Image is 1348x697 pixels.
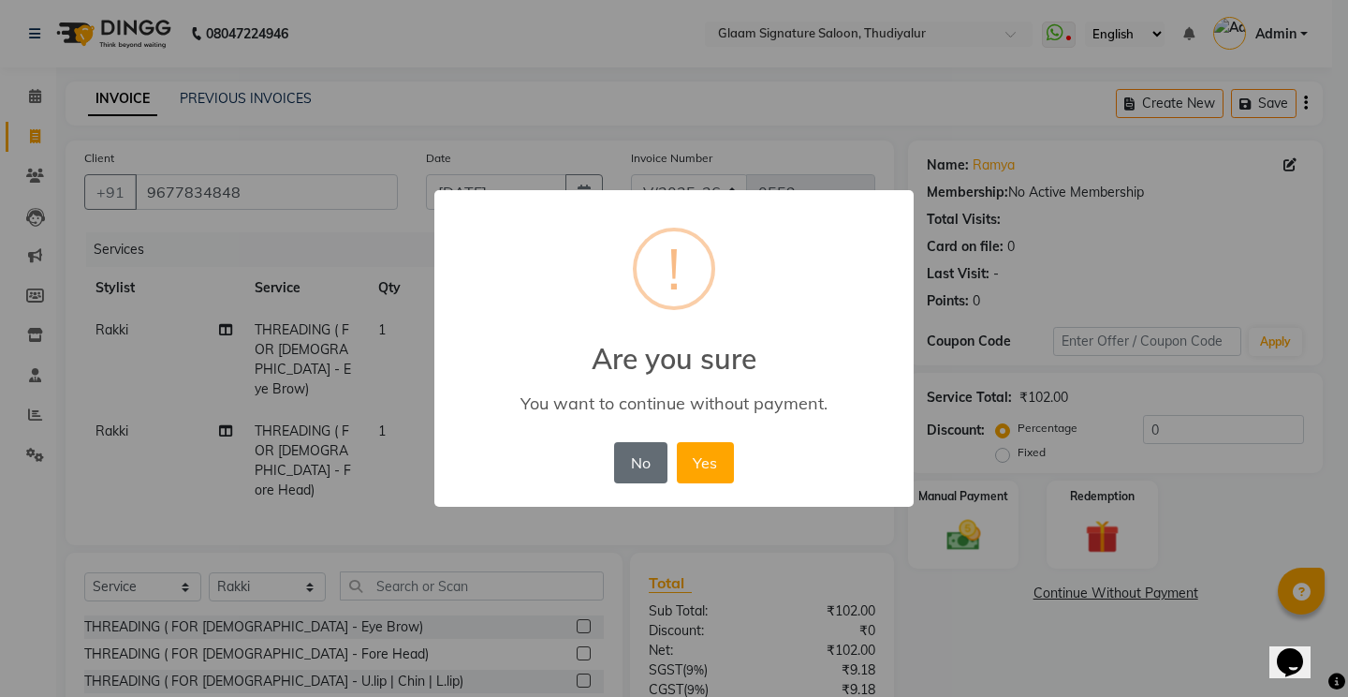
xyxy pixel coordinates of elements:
button: No [614,442,667,483]
div: You want to continue without payment. [462,393,886,414]
div: ! [667,231,681,306]
iframe: chat widget [1269,622,1329,678]
h2: Are you sure [434,319,914,376]
button: Yes [677,442,734,483]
